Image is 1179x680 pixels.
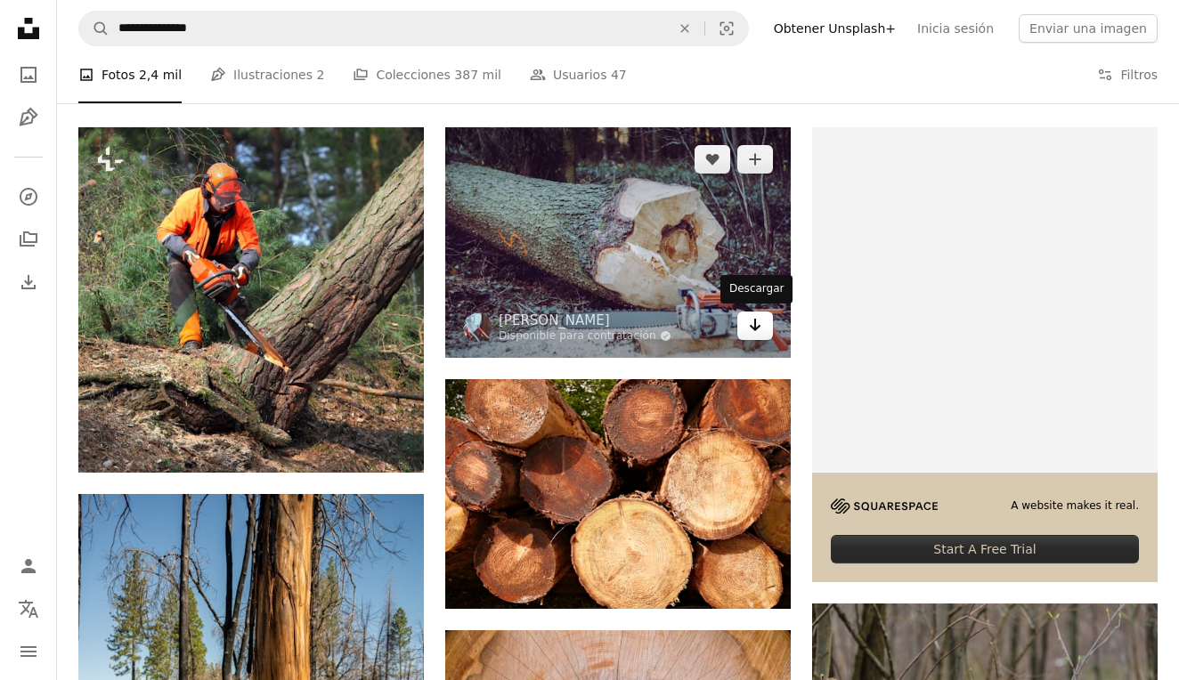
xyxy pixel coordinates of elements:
img: motosierra cerca de tronco de árbol [445,127,791,357]
div: Descargar [720,275,793,304]
img: file-1705255347840-230a6ab5bca9image [831,498,938,514]
a: Disponible para contratación [499,329,671,344]
img: una pila de troncos cortados uno al lado del otro [445,379,791,609]
a: Fotos [11,57,46,93]
img: El leñador trabajando en un bosque. Aprovechamiento de la madera. La leña como fuente de energía ... [78,127,424,473]
img: Ve al perfil de Markus Spiske [463,313,492,342]
a: [PERSON_NAME] [499,312,671,329]
div: Start A Free Trial [831,535,1139,563]
a: Inicio — Unsplash [11,11,46,50]
button: Búsqueda visual [705,12,748,45]
button: Idioma [11,591,46,627]
a: Colecciones 387 mil [353,46,501,103]
button: Borrar [665,12,704,45]
span: 387 mil [454,65,501,85]
button: Buscar en Unsplash [79,12,110,45]
span: 2 [316,65,324,85]
form: Encuentra imágenes en todo el sitio [78,11,749,46]
span: 47 [611,65,627,85]
a: una pila de troncos cortados uno al lado del otro [445,485,791,501]
button: Añade a la colección [737,145,773,174]
a: El leñador trabajando en un bosque. Aprovechamiento de la madera. La leña como fuente de energía ... [78,292,424,308]
a: motosierra cerca de tronco de árbol [445,234,791,250]
button: Menú [11,634,46,669]
a: Iniciar sesión / Registrarse [11,548,46,584]
button: Filtros [1097,46,1158,103]
button: Enviar una imagen [1019,14,1158,43]
a: Obtener Unsplash+ [763,14,907,43]
a: Ilustraciones [11,100,46,135]
span: A website makes it real. [1011,498,1139,514]
button: Me gusta [695,145,730,174]
a: Historial de descargas [11,264,46,300]
a: Inicia sesión [907,14,1004,43]
a: Ilustraciones 2 [210,46,324,103]
a: A website makes it real.Start A Free Trial [812,127,1158,582]
a: Explorar [11,179,46,215]
a: Colecciones [11,222,46,257]
a: Descargar [737,312,773,340]
a: Usuarios 47 [530,46,627,103]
